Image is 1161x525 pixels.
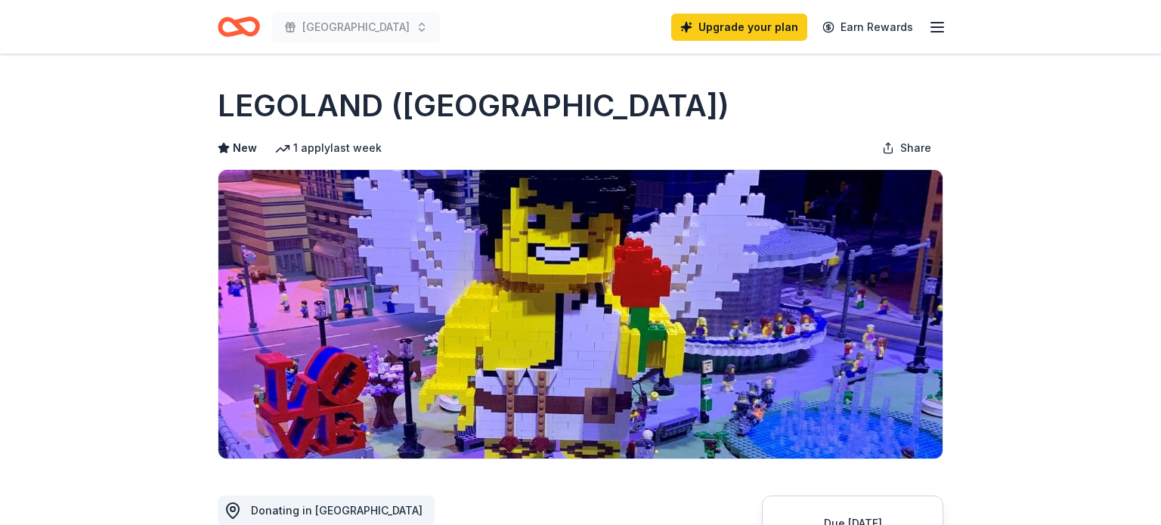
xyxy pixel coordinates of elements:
button: [GEOGRAPHIC_DATA] [272,12,440,42]
h1: LEGOLAND ([GEOGRAPHIC_DATA]) [218,85,729,127]
a: Upgrade your plan [671,14,807,41]
button: Share [870,133,943,163]
span: Donating in [GEOGRAPHIC_DATA] [251,504,423,517]
a: Earn Rewards [813,14,922,41]
a: Home [218,9,260,45]
span: Share [900,139,931,157]
div: 1 apply last week [275,139,382,157]
span: [GEOGRAPHIC_DATA] [302,18,410,36]
img: Image for LEGOLAND (Philadelphia) [218,170,943,459]
span: New [233,139,257,157]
